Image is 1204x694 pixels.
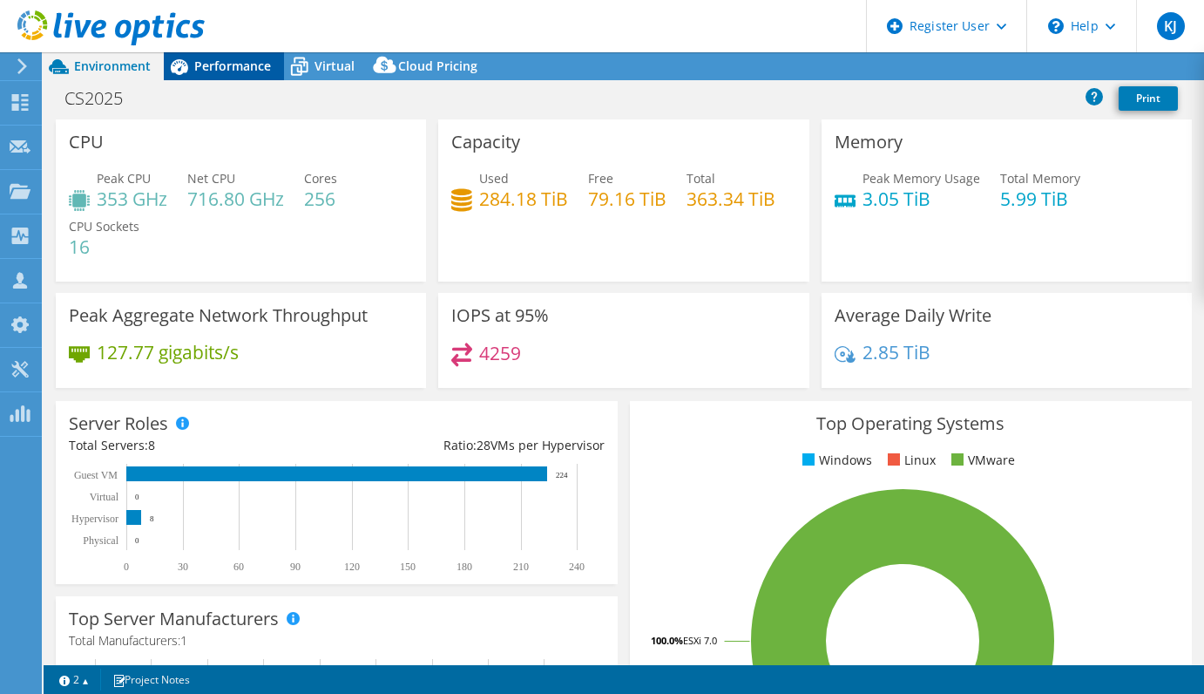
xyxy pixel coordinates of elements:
text: Physical [83,534,118,547]
h4: Total Manufacturers: [69,631,605,650]
text: 0 [135,536,139,545]
span: Total [687,170,715,187]
text: 0 [124,561,129,573]
li: VMware [947,451,1015,470]
tspan: 100.0% [651,634,683,647]
span: 1 [180,632,187,649]
h4: 256 [304,189,337,208]
h3: Peak Aggregate Network Throughput [69,306,368,325]
h3: Memory [835,133,903,152]
text: 180 [457,561,472,573]
h4: 284.18 TiB [479,189,568,208]
text: Virtual [90,491,119,503]
h4: 16 [69,237,139,256]
h4: 127.77 gigabits/s [97,343,239,362]
text: 8 [150,514,154,523]
h4: 363.34 TiB [687,189,775,208]
h4: 353 GHz [97,189,167,208]
span: Environment [74,58,151,74]
text: 90 [290,561,301,573]
h4: 3.05 TiB [862,189,980,208]
a: 2 [47,669,101,691]
a: Print [1119,86,1178,111]
h3: CPU [69,133,104,152]
h3: Top Server Manufacturers [69,609,279,629]
span: Virtual [315,58,355,74]
text: 60 [233,561,244,573]
text: 120 [344,561,360,573]
h1: CS2025 [57,89,150,108]
h4: 4259 [479,344,521,363]
li: Linux [883,451,936,470]
a: Project Notes [100,669,202,691]
h3: IOPS at 95% [451,306,549,325]
text: 150 [400,561,416,573]
text: 240 [569,561,585,573]
div: Total Servers: [69,436,336,455]
tspan: ESXi 7.0 [683,634,717,647]
div: Ratio: VMs per Hypervisor [336,436,604,455]
h3: Capacity [451,133,520,152]
span: Peak CPU [97,170,151,187]
h4: 5.99 TiB [1000,189,1080,208]
h3: Server Roles [69,414,168,433]
h3: Average Daily Write [835,306,991,325]
span: Performance [194,58,271,74]
text: 210 [513,561,529,573]
span: Cores [304,170,337,187]
text: 0 [135,493,139,501]
h4: 716.80 GHz [187,189,284,208]
text: 224 [556,471,568,480]
span: Free [588,170,613,187]
text: 30 [178,561,188,573]
text: Hypervisor [71,513,118,525]
svg: \n [1048,18,1064,34]
span: Total Memory [1000,170,1080,187]
span: Peak Memory Usage [862,170,980,187]
span: KJ [1157,12,1185,40]
h4: 79.16 TiB [588,189,666,208]
span: 8 [148,437,155,453]
span: Cloud Pricing [398,58,477,74]
span: CPU Sockets [69,218,139,235]
text: Guest VM [74,469,118,481]
span: Used [479,170,509,187]
h3: Top Operating Systems [643,414,1179,433]
h4: 2.85 TiB [862,343,930,362]
span: 28 [477,437,490,453]
li: Windows [798,451,872,470]
span: Net CPU [187,170,235,187]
